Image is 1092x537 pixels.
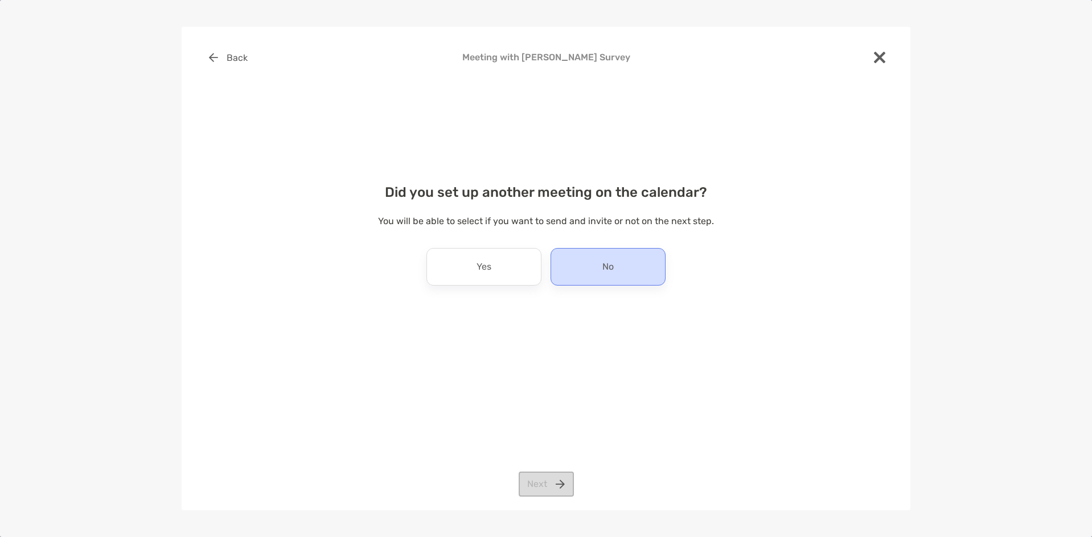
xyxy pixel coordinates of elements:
h4: Did you set up another meeting on the calendar? [200,184,892,200]
img: button icon [209,53,218,62]
p: No [602,258,614,276]
img: close modal [874,52,885,63]
p: Yes [477,258,491,276]
button: Back [200,45,256,70]
p: You will be able to select if you want to send and invite or not on the next step. [200,214,892,228]
h4: Meeting with [PERSON_NAME] Survey [200,52,892,63]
